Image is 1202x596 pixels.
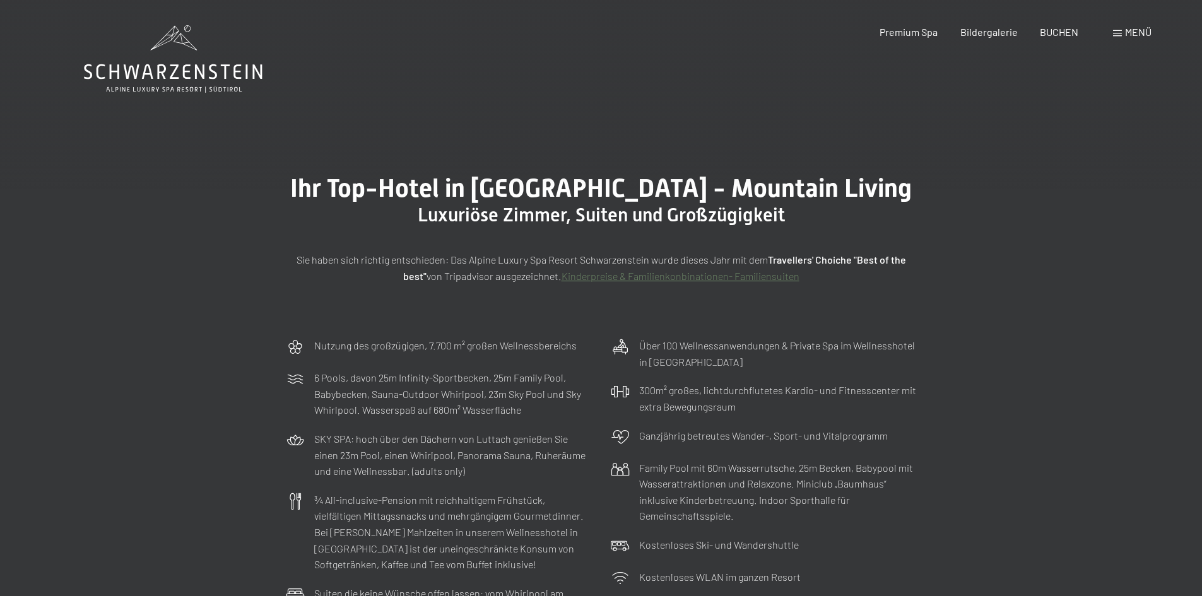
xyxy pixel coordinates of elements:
p: Ganzjährig betreutes Wander-, Sport- und Vitalprogramm [639,428,888,444]
p: Family Pool mit 60m Wasserrutsche, 25m Becken, Babypool mit Wasserattraktionen und Relaxzone. Min... [639,460,917,524]
p: Kostenloses WLAN im ganzen Resort [639,569,801,585]
p: SKY SPA: hoch über den Dächern von Luttach genießen Sie einen 23m Pool, einen Whirlpool, Panorama... [314,431,592,479]
p: Nutzung des großzügigen, 7.700 m² großen Wellnessbereichs [314,337,577,354]
a: Kinderpreise & Familienkonbinationen- Familiensuiten [562,270,799,282]
span: Menü [1125,26,1152,38]
p: Kostenloses Ski- und Wandershuttle [639,537,799,553]
p: Über 100 Wellnessanwendungen & Private Spa im Wellnesshotel in [GEOGRAPHIC_DATA] [639,337,917,370]
a: BUCHEN [1040,26,1078,38]
a: Bildergalerie [960,26,1018,38]
a: Premium Spa [880,26,938,38]
strong: Travellers' Choiche "Best of the best" [403,254,906,282]
p: Sie haben sich richtig entschieden: Das Alpine Luxury Spa Resort Schwarzenstein wurde dieses Jahr... [286,252,917,284]
span: Ihr Top-Hotel in [GEOGRAPHIC_DATA] - Mountain Living [290,173,912,203]
span: Luxuriöse Zimmer, Suiten und Großzügigkeit [418,204,785,226]
p: 300m² großes, lichtdurchflutetes Kardio- und Fitnesscenter mit extra Bewegungsraum [639,382,917,414]
p: 6 Pools, davon 25m Infinity-Sportbecken, 25m Family Pool, Babybecken, Sauna-Outdoor Whirlpool, 23... [314,370,592,418]
p: ¾ All-inclusive-Pension mit reichhaltigem Frühstück, vielfältigen Mittagssnacks und mehrgängigem ... [314,492,592,573]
